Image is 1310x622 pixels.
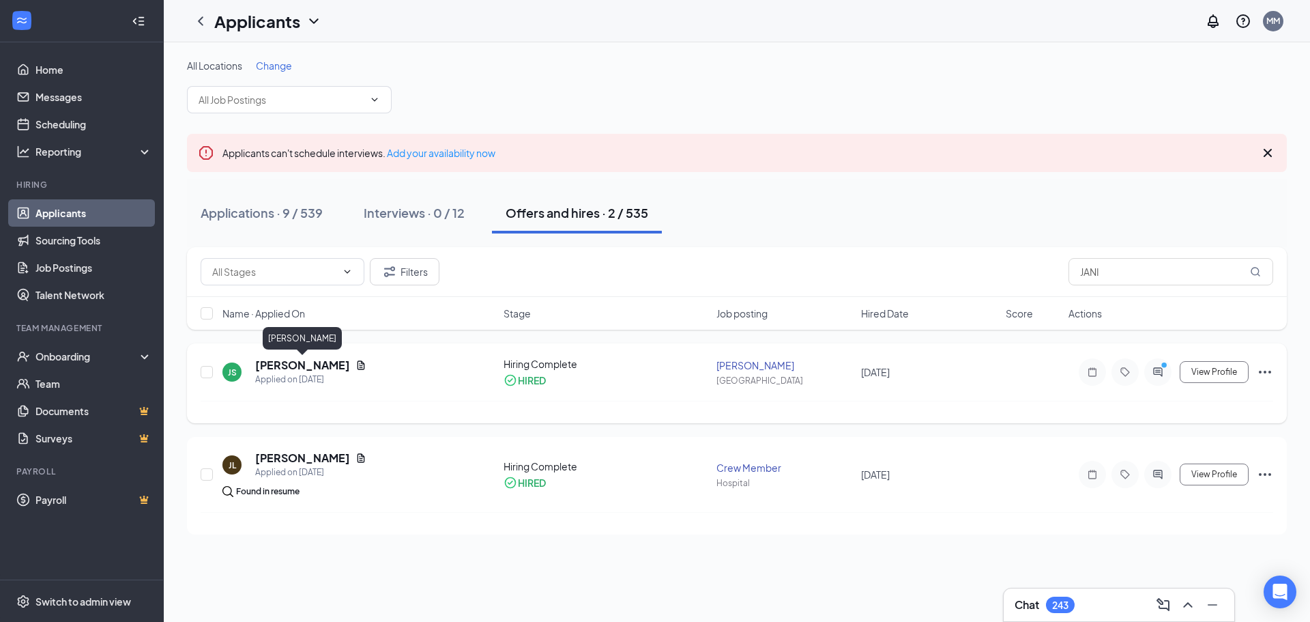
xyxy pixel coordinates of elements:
[16,466,149,477] div: Payroll
[132,14,145,28] svg: Collapse
[35,111,152,138] a: Scheduling
[370,258,439,285] button: Filter Filters
[16,350,30,363] svg: UserCheck
[1257,466,1273,483] svg: Ellipses
[1205,13,1221,29] svg: Notifications
[15,14,29,27] svg: WorkstreamLogo
[1235,13,1251,29] svg: QuestionInfo
[381,264,398,280] svg: Filter
[861,307,909,320] span: Hired Date
[861,468,890,481] span: [DATE]
[1191,470,1237,479] span: View Profile
[1068,258,1273,285] input: Search in offers and hires
[1150,469,1166,480] svg: ActiveChat
[716,358,853,372] div: [PERSON_NAME]
[187,59,242,72] span: All Locations
[1260,145,1276,161] svg: Cross
[1068,307,1102,320] span: Actions
[35,595,131,608] div: Switch to admin view
[214,10,300,33] h1: Applicants
[35,486,152,513] a: PayrollCrown
[716,307,768,320] span: Job posting
[35,83,152,111] a: Messages
[35,425,152,452] a: SurveysCrown
[861,366,890,378] span: [DATE]
[1084,367,1101,378] svg: Note
[35,370,152,397] a: Team
[35,254,152,281] a: Job Postings
[16,179,149,190] div: Hiring
[228,367,237,378] div: JS
[504,357,708,371] div: Hiring Complete
[201,204,323,221] div: Applications · 9 / 539
[355,453,366,464] svg: Document
[518,373,546,387] div: HIRED
[1180,361,1249,383] button: View Profile
[222,486,233,497] img: search.bf7aa3482b7795d4f01b.svg
[518,476,546,490] div: HIRED
[1202,594,1223,616] button: Minimize
[229,460,236,471] div: JL
[1266,15,1280,27] div: MM
[1177,594,1199,616] button: ChevronUp
[716,461,853,475] div: Crew Member
[1158,361,1174,372] svg: PrimaryDot
[504,460,708,473] div: Hiring Complete
[387,147,495,159] a: Add your availability now
[716,375,853,386] div: [GEOGRAPHIC_DATA]
[255,451,350,466] h5: [PERSON_NAME]
[222,147,495,159] span: Applicants can't schedule interviews.
[1250,266,1261,277] svg: MagnifyingGlass
[355,360,366,371] svg: Document
[1180,597,1196,613] svg: ChevronUp
[1117,367,1133,378] svg: Tag
[504,307,531,320] span: Stage
[1264,576,1296,608] div: Open Intercom Messenger
[1015,597,1039,612] h3: Chat
[263,327,342,350] div: [PERSON_NAME]
[1204,597,1221,613] svg: Minimize
[35,227,152,254] a: Sourcing Tools
[255,373,366,386] div: Applied on [DATE]
[1150,367,1166,378] svg: ActiveChat
[364,204,465,221] div: Interviews · 0 / 12
[222,307,305,320] span: Name · Applied On
[35,145,153,158] div: Reporting
[35,281,152,309] a: Talent Network
[255,358,350,373] h5: [PERSON_NAME]
[1191,367,1237,377] span: View Profile
[1117,469,1133,480] svg: Tag
[504,476,517,490] svg: CheckmarkCircle
[35,199,152,227] a: Applicants
[16,595,30,608] svg: Settings
[306,13,322,29] svg: ChevronDown
[1052,599,1068,611] div: 243
[35,350,141,363] div: Onboarding
[35,56,152,83] a: Home
[256,59,292,72] span: Change
[212,264,336,279] input: All Stages
[504,373,517,387] svg: CheckmarkCircle
[342,266,353,277] svg: ChevronDown
[506,204,648,221] div: Offers and hires · 2 / 535
[16,145,30,158] svg: Analysis
[1180,464,1249,485] button: View Profile
[192,13,209,29] svg: ChevronLeft
[716,477,853,489] div: Hospital
[16,322,149,334] div: Team Management
[1006,307,1033,320] span: Score
[255,466,366,479] div: Applied on [DATE]
[236,485,300,498] div: Found in resume
[35,397,152,425] a: DocumentsCrown
[369,94,380,105] svg: ChevronDown
[1257,364,1273,380] svg: Ellipses
[1084,469,1101,480] svg: Note
[1155,597,1171,613] svg: ComposeMessage
[198,145,214,161] svg: Error
[1152,594,1174,616] button: ComposeMessage
[199,92,364,107] input: All Job Postings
